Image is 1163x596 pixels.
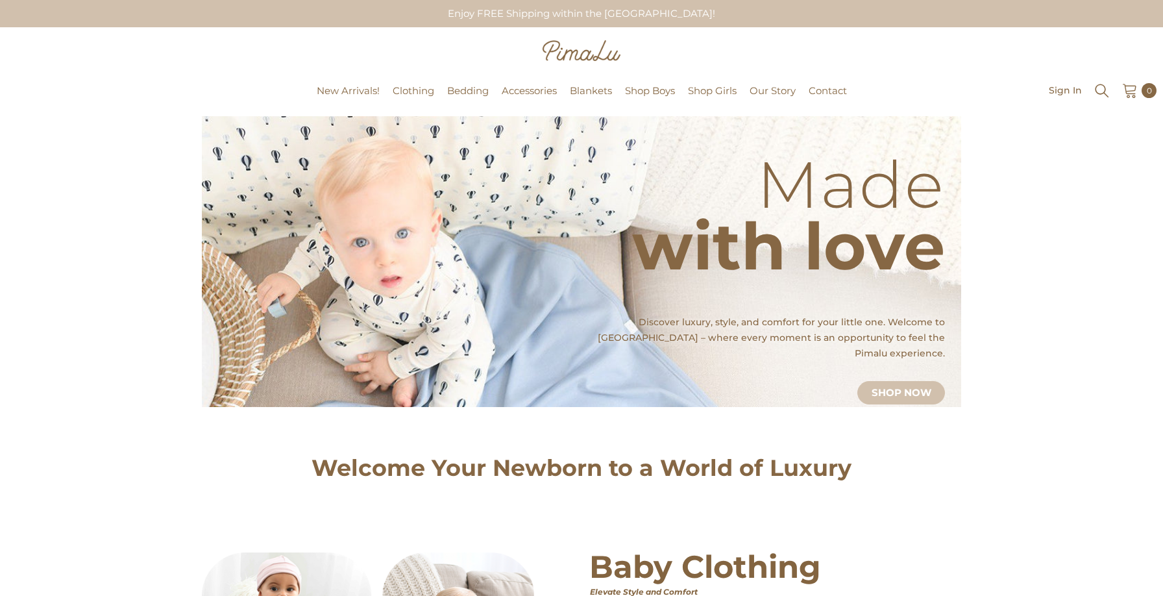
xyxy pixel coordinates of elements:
a: Shop Girls [681,83,743,116]
div: Enjoy FREE Shipping within the [GEOGRAPHIC_DATA]! [437,1,726,26]
span: Accessories [502,84,557,97]
span: Baby Clothing [589,548,946,596]
a: Accessories [495,83,563,116]
a: Contact [802,83,853,116]
a: Shop Now [857,381,945,404]
a: Sign In [1049,85,1082,95]
a: Blankets [563,83,618,116]
a: Shop Boys [618,83,681,116]
span: Clothing [393,84,434,97]
span: Blankets [570,84,612,97]
img: Pimalu [543,40,620,61]
span: Sign In [1049,86,1082,95]
span: Shop Boys [625,84,675,97]
span: Contact [809,84,847,97]
a: Clothing [386,83,441,116]
h2: Welcome Your Newborn to a World of Luxury [202,459,961,477]
p: Discover luxury, style, and comfort for your little one. Welcome to [GEOGRAPHIC_DATA] – where eve... [578,314,945,361]
a: Pimalu [6,86,47,96]
summary: Search [1094,81,1110,99]
span: 0 [1147,83,1152,97]
a: Bedding [441,83,495,116]
p: with love [632,243,945,249]
a: Our Story [743,83,802,116]
span: Shop Girls [688,84,737,97]
span: Bedding [447,84,489,97]
span: New Arrivals! [317,84,380,97]
p: Made [632,181,945,188]
span: Our Story [750,84,796,97]
a: New Arrivals! [310,83,386,116]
